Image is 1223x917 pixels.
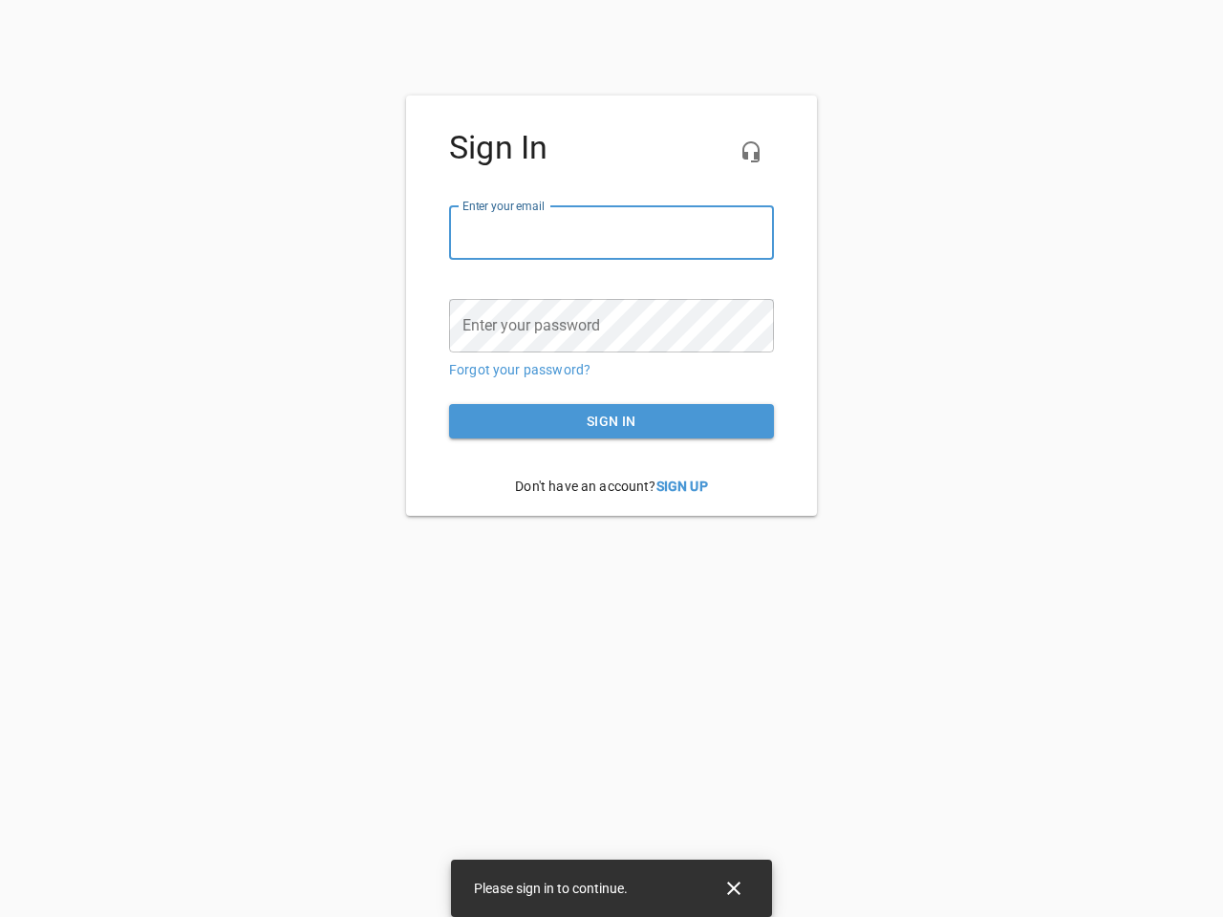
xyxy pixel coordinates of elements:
span: Sign in [464,410,759,434]
p: Don't have an account? [449,462,774,511]
span: Please sign in to continue. [474,881,628,896]
button: Sign in [449,404,774,439]
button: Close [711,865,757,911]
iframe: Chat [805,215,1209,903]
h4: Sign In [449,129,774,167]
a: Forgot your password? [449,362,590,377]
a: Sign Up [656,479,708,494]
